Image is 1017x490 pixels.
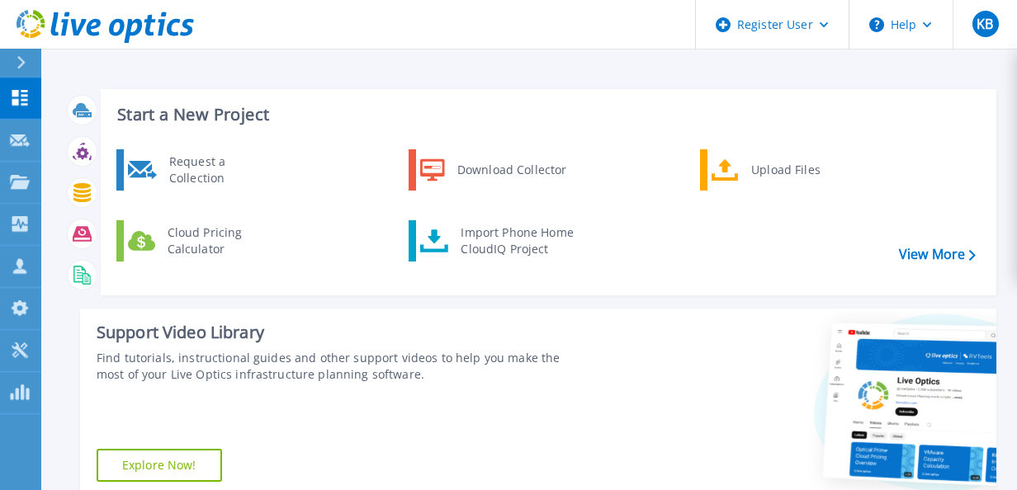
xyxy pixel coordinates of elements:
[116,149,286,191] a: Request a Collection
[449,153,574,186] div: Download Collector
[159,224,281,257] div: Cloud Pricing Calculator
[116,220,286,261] a: Cloud Pricing Calculator
[743,153,865,186] div: Upload Files
[117,106,975,124] h3: Start a New Project
[97,322,572,343] div: Support Video Library
[409,149,578,191] a: Download Collector
[452,224,581,257] div: Import Phone Home CloudIQ Project
[977,17,993,31] span: KB
[899,247,976,262] a: View More
[161,153,281,186] div: Request a Collection
[700,149,869,191] a: Upload Files
[97,449,222,482] a: Explore Now!
[97,350,572,383] div: Find tutorials, instructional guides and other support videos to help you make the most of your L...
